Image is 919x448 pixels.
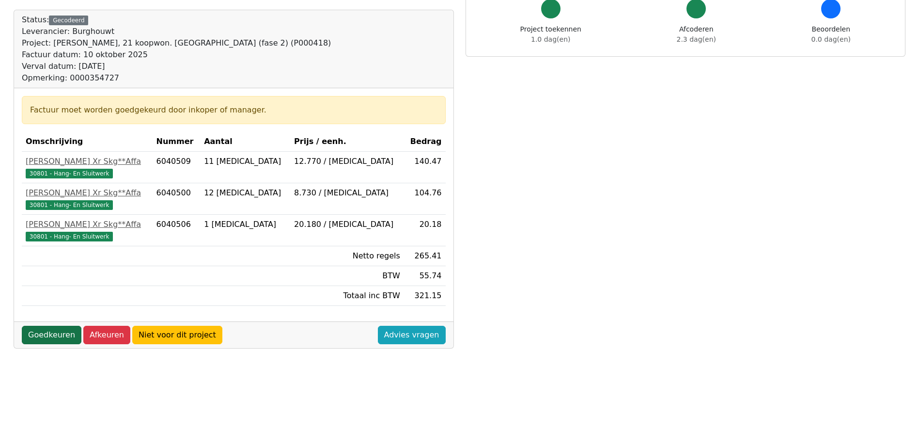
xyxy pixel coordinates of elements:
[404,286,446,306] td: 321.15
[132,326,222,344] a: Niet voor dit project
[153,215,201,246] td: 6040506
[22,14,331,84] div: Status:
[531,35,570,43] span: 1.0 dag(en)
[294,187,400,199] div: 8.730 / [MEDICAL_DATA]
[22,61,331,72] div: Verval datum: [DATE]
[404,183,446,215] td: 104.76
[22,132,153,152] th: Omschrijving
[204,156,286,167] div: 11 [MEDICAL_DATA]
[26,232,113,241] span: 30801 - Hang- En Sluitwerk
[22,49,331,61] div: Factuur datum: 10 oktober 2025
[290,132,404,152] th: Prijs / eenh.
[200,132,290,152] th: Aantal
[153,183,201,215] td: 6040500
[26,219,149,242] a: [PERSON_NAME] Xr Skg**Affa30801 - Hang- En Sluitwerk
[22,26,331,37] div: Leverancier: Burghouwt
[677,24,716,45] div: Afcoderen
[404,246,446,266] td: 265.41
[49,16,88,25] div: Gecodeerd
[26,200,113,210] span: 30801 - Hang- En Sluitwerk
[26,156,149,167] div: [PERSON_NAME] Xr Skg**Affa
[404,266,446,286] td: 55.74
[290,246,404,266] td: Netto regels
[204,187,286,199] div: 12 [MEDICAL_DATA]
[294,219,400,230] div: 20.180 / [MEDICAL_DATA]
[378,326,446,344] a: Advies vragen
[677,35,716,43] span: 2.3 dag(en)
[153,132,201,152] th: Nummer
[204,219,286,230] div: 1 [MEDICAL_DATA]
[26,219,149,230] div: [PERSON_NAME] Xr Skg**Affa
[26,187,149,199] div: [PERSON_NAME] Xr Skg**Affa
[520,24,581,45] div: Project toekennen
[26,156,149,179] a: [PERSON_NAME] Xr Skg**Affa30801 - Hang- En Sluitwerk
[811,24,851,45] div: Beoordelen
[22,72,331,84] div: Opmerking: 0000354727
[290,266,404,286] td: BTW
[290,286,404,306] td: Totaal inc BTW
[22,326,81,344] a: Goedkeuren
[83,326,130,344] a: Afkeuren
[811,35,851,43] span: 0.0 dag(en)
[30,104,437,116] div: Factuur moet worden goedgekeurd door inkoper of manager.
[404,215,446,246] td: 20.18
[294,156,400,167] div: 12.770 / [MEDICAL_DATA]
[404,132,446,152] th: Bedrag
[26,187,149,210] a: [PERSON_NAME] Xr Skg**Affa30801 - Hang- En Sluitwerk
[404,152,446,183] td: 140.47
[22,37,331,49] div: Project: [PERSON_NAME], 21 koopwon. [GEOGRAPHIC_DATA] (fase 2) (P000418)
[153,152,201,183] td: 6040509
[26,169,113,178] span: 30801 - Hang- En Sluitwerk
